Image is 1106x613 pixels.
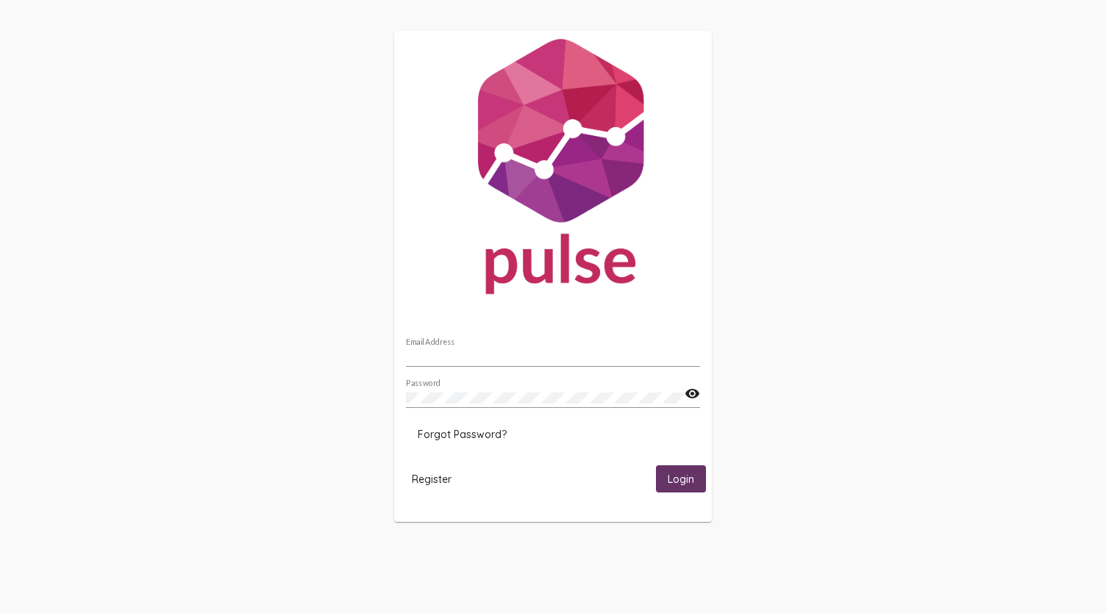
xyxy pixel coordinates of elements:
span: Forgot Password? [418,428,507,441]
span: Register [412,473,452,486]
button: Forgot Password? [406,421,518,448]
span: Login [668,473,694,486]
mat-icon: visibility [685,385,700,403]
button: Login [656,465,706,492]
button: Register [400,465,463,492]
img: Pulse For Good Logo [394,31,712,309]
